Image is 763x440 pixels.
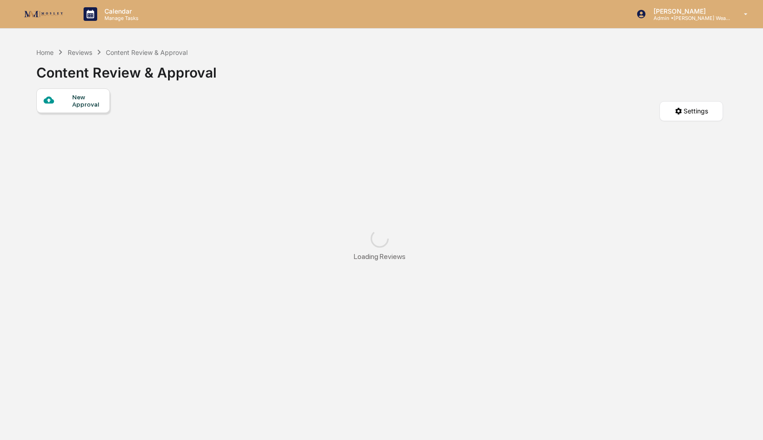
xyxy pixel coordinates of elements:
[68,49,92,56] div: Reviews
[36,49,54,56] div: Home
[97,7,143,15] p: Calendar
[22,8,65,20] img: logo
[646,7,731,15] p: [PERSON_NAME]
[97,15,143,21] p: Manage Tasks
[646,15,731,21] p: Admin • [PERSON_NAME] Wealth
[36,57,217,81] div: Content Review & Approval
[106,49,188,56] div: Content Review & Approval
[659,101,723,121] button: Settings
[72,93,103,108] div: New Approval
[354,252,406,261] div: Loading Reviews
